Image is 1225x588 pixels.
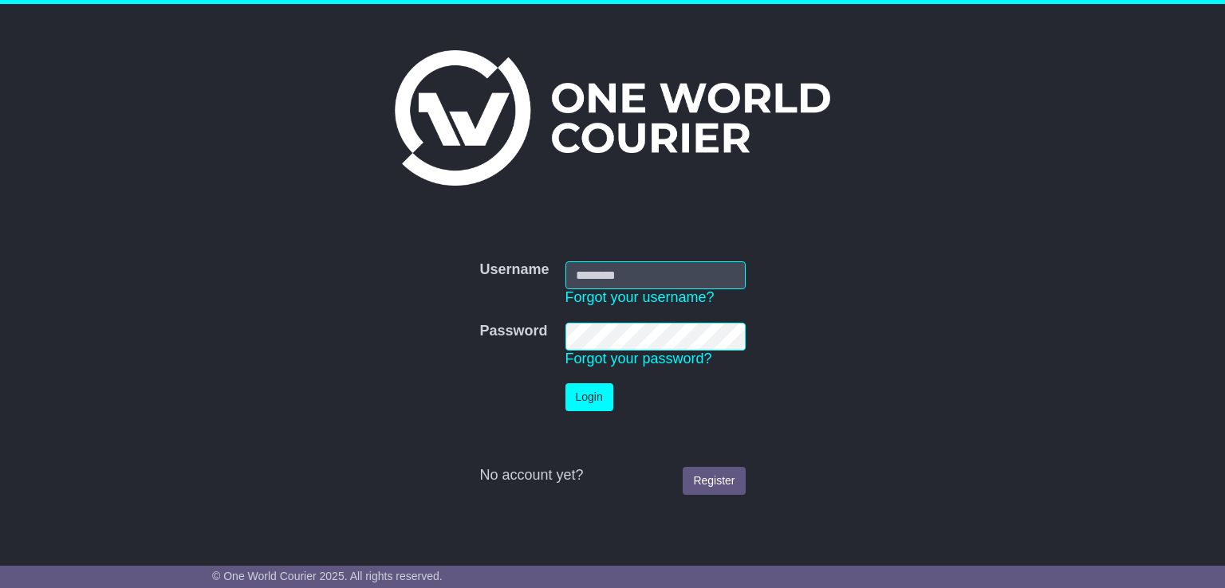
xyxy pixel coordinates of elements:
[565,351,712,367] a: Forgot your password?
[479,323,547,340] label: Password
[479,467,745,484] div: No account yet?
[683,467,745,495] a: Register
[395,50,830,186] img: One World
[479,261,549,279] label: Username
[565,383,613,411] button: Login
[565,289,715,305] a: Forgot your username?
[212,570,443,582] span: © One World Courier 2025. All rights reserved.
